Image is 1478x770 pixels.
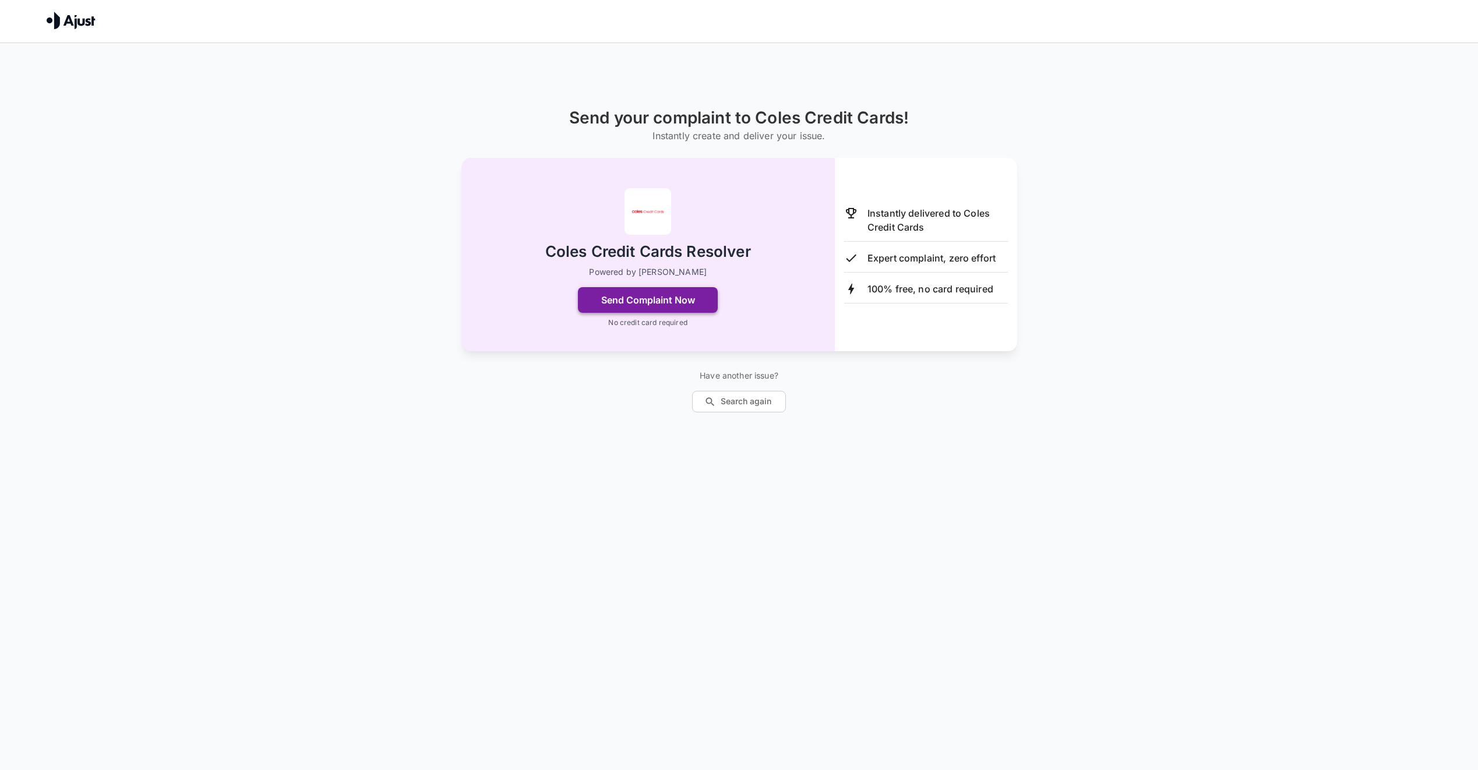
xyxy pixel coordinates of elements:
h1: Send your complaint to Coles Credit Cards! [569,108,909,128]
img: Ajust [47,12,96,29]
p: Powered by [PERSON_NAME] [589,266,707,278]
p: Expert complaint, zero effort [867,251,996,265]
button: Send Complaint Now [578,287,718,313]
p: Have another issue? [692,370,786,382]
p: 100% free, no card required [867,282,993,296]
img: Coles Credit Cards [625,188,671,235]
h6: Instantly create and deliver your issue. [569,128,909,144]
button: Search again [692,391,786,412]
h2: Coles Credit Cards Resolver [545,242,751,262]
p: No credit card required [608,317,687,328]
p: Instantly delivered to Coles Credit Cards [867,206,1008,234]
